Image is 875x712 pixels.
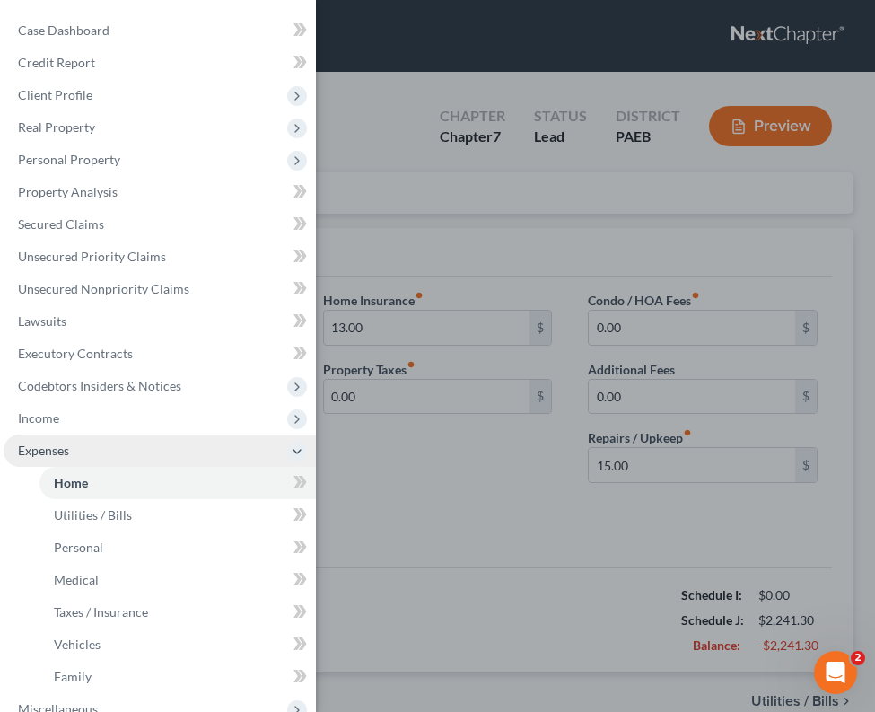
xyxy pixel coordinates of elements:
a: Unsecured Priority Claims [4,241,316,273]
span: Taxes / Insurance [54,604,148,620]
a: Personal [39,532,316,564]
a: Utilities / Bills [39,499,316,532]
span: Medical [54,572,99,587]
span: Vehicles [54,637,101,652]
span: Client Profile [18,87,92,102]
a: Taxes / Insurance [39,596,316,628]
span: 2 [851,651,865,665]
span: Personal Property [18,152,120,167]
iframe: Intercom live chat [814,651,857,694]
span: Personal [54,540,103,555]
a: Property Analysis [4,176,316,208]
a: Medical [39,564,316,596]
a: Home [39,467,316,499]
a: Executory Contracts [4,338,316,370]
span: Real Property [18,119,95,135]
span: Unsecured Nonpriority Claims [18,281,189,296]
a: Case Dashboard [4,14,316,47]
span: Utilities / Bills [54,507,132,523]
span: Property Analysis [18,184,118,199]
span: Expenses [18,443,69,458]
a: Credit Report [4,47,316,79]
span: Case Dashboard [18,22,109,38]
span: Lawsuits [18,313,66,329]
span: Family [54,669,92,684]
span: Income [18,410,59,426]
span: Executory Contracts [18,346,133,361]
span: Home [54,475,88,490]
span: Codebtors Insiders & Notices [18,378,181,393]
a: Family [39,661,316,693]
span: Credit Report [18,55,95,70]
a: Secured Claims [4,208,316,241]
span: Secured Claims [18,216,104,232]
a: Lawsuits [4,305,316,338]
a: Vehicles [39,628,316,661]
span: Unsecured Priority Claims [18,249,166,264]
a: Unsecured Nonpriority Claims [4,273,316,305]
